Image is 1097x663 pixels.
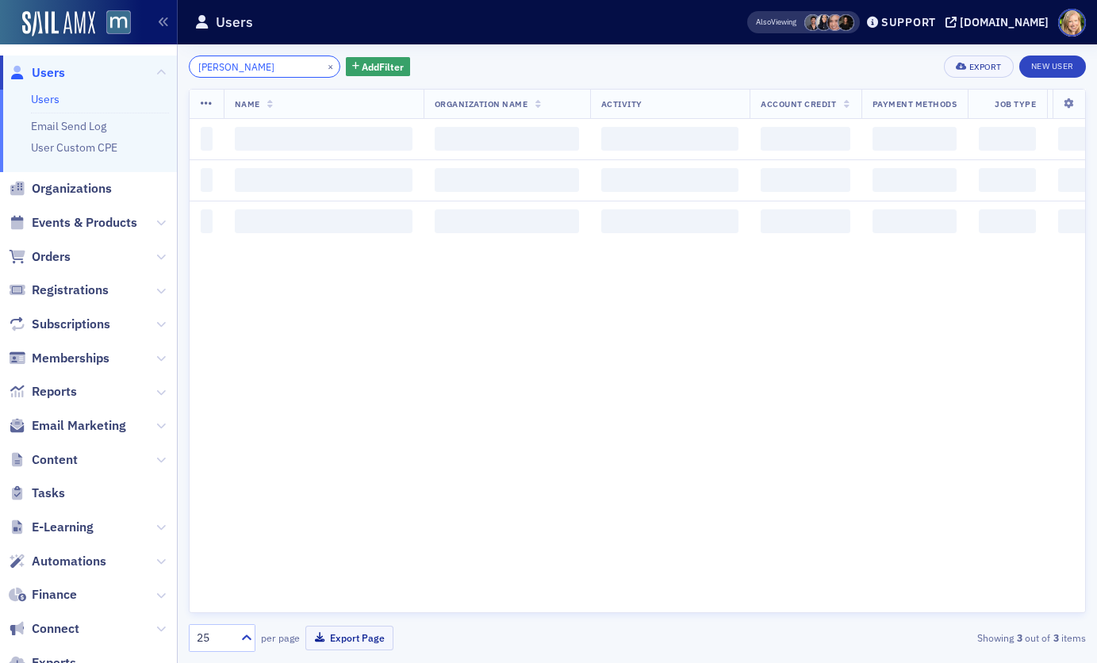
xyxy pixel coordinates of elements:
[31,140,117,155] a: User Custom CPE
[881,15,936,29] div: Support
[235,209,412,233] span: ‌
[201,209,213,233] span: ‌
[235,168,412,192] span: ‌
[601,209,739,233] span: ‌
[235,98,260,109] span: Name
[305,626,393,650] button: Export Page
[9,383,77,400] a: Reports
[435,98,528,109] span: Organization Name
[761,127,850,151] span: ‌
[756,17,771,27] div: Also
[32,350,109,367] span: Memberships
[9,519,94,536] a: E-Learning
[201,127,213,151] span: ‌
[873,168,957,192] span: ‌
[9,553,106,570] a: Automations
[9,485,65,502] a: Tasks
[31,119,106,133] a: Email Send Log
[761,209,850,233] span: ‌
[979,127,1036,151] span: ‌
[32,316,110,333] span: Subscriptions
[31,92,59,106] a: Users
[201,168,213,192] span: ‌
[756,17,796,28] span: Viewing
[9,451,78,469] a: Content
[32,214,137,232] span: Events & Products
[22,11,95,36] img: SailAMX
[32,620,79,638] span: Connect
[9,214,137,232] a: Events & Products
[435,168,579,192] span: ‌
[873,127,957,151] span: ‌
[32,383,77,400] span: Reports
[9,248,71,266] a: Orders
[189,56,340,78] input: Search…
[32,553,106,570] span: Automations
[1050,630,1061,645] strong: 3
[261,630,300,645] label: per page
[9,282,109,299] a: Registrations
[873,98,957,109] span: Payment Methods
[32,586,77,604] span: Finance
[235,127,412,151] span: ‌
[32,451,78,469] span: Content
[32,180,112,197] span: Organizations
[601,168,739,192] span: ‌
[873,209,957,233] span: ‌
[9,417,126,435] a: Email Marketing
[979,209,1036,233] span: ‌
[362,59,404,74] span: Add Filter
[346,57,411,77] button: AddFilter
[324,59,338,73] button: ×
[827,14,843,31] span: Katie Foo
[1014,630,1025,645] strong: 3
[216,13,253,32] h1: Users
[601,127,739,151] span: ‌
[435,127,579,151] span: ‌
[761,168,850,192] span: ‌
[9,64,65,82] a: Users
[761,98,836,109] span: Account Credit
[601,98,642,109] span: Activity
[9,350,109,367] a: Memberships
[95,10,131,37] a: View Homepage
[197,630,232,646] div: 25
[995,98,1036,109] span: Job Type
[945,17,1054,28] button: [DOMAIN_NAME]
[435,209,579,233] span: ‌
[9,180,112,197] a: Organizations
[32,417,126,435] span: Email Marketing
[9,586,77,604] a: Finance
[838,14,854,31] span: Lauren McDonough
[32,485,65,502] span: Tasks
[979,168,1036,192] span: ‌
[32,282,109,299] span: Registrations
[9,620,79,638] a: Connect
[32,248,71,266] span: Orders
[804,14,821,31] span: Mary Beth Halpern
[32,64,65,82] span: Users
[798,630,1086,645] div: Showing out of items
[106,10,131,35] img: SailAMX
[969,63,1002,71] div: Export
[32,519,94,536] span: E-Learning
[9,316,110,333] a: Subscriptions
[1019,56,1086,78] a: New User
[815,14,832,31] span: Tyra Washington
[960,15,1049,29] div: [DOMAIN_NAME]
[944,56,1013,78] button: Export
[1058,9,1086,36] span: Profile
